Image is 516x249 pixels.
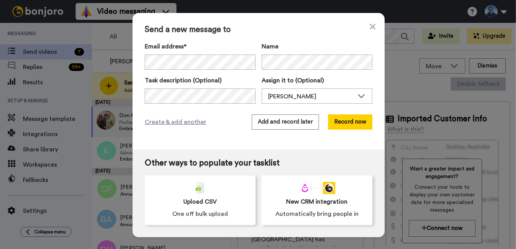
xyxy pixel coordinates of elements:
div: animation [299,182,335,194]
span: Name [262,42,278,51]
span: Other ways to populate your tasklist [145,159,372,168]
label: Email address* [145,42,256,51]
span: Send a new message to [145,25,372,34]
img: csv-grey.png [196,182,205,194]
label: Assign it to (Optional) [262,76,372,85]
button: Add and record later [252,114,319,130]
span: Automatically bring people in [275,209,359,218]
label: Task description (Optional) [145,76,256,85]
button: Record now [328,114,372,130]
span: New CRM integration [286,197,348,206]
span: Create & add another [145,117,206,127]
span: One off bulk upload [172,209,228,218]
div: [PERSON_NAME] [268,92,354,101]
span: Upload CSV [183,197,217,206]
